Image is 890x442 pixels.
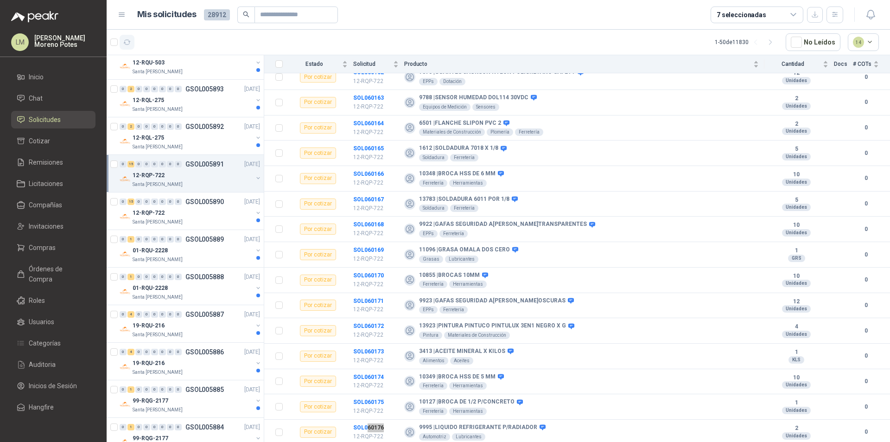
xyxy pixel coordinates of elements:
[353,171,384,177] a: SOL060166
[151,236,158,243] div: 0
[449,179,487,187] div: Herramientas
[764,95,828,102] b: 2
[244,160,260,169] p: [DATE]
[133,209,165,218] p: 12-RQP-722
[167,86,174,92] div: 0
[764,298,828,306] b: 12
[135,424,142,430] div: 0
[143,386,150,393] div: 0
[151,161,158,167] div: 0
[764,61,821,67] span: Cantidad
[120,98,131,109] img: Company Logo
[120,161,127,167] div: 0
[439,78,465,85] div: Dotación
[11,292,95,309] a: Roles
[159,86,166,92] div: 0
[151,311,158,318] div: 0
[764,146,828,153] b: 5
[120,46,262,76] a: 0 1 0 0 0 0 0 0 GSOL005894[DATE] Company Logo12-RQU-503Santa [PERSON_NAME]
[404,61,751,67] span: Producto
[353,196,384,203] a: SOL060167
[120,249,131,260] img: Company Logo
[133,171,165,180] p: 12-RQP-722
[120,346,262,376] a: 0 4 0 0 0 0 0 0 GSOL005886[DATE] Company Logo19-RQU-216Santa [PERSON_NAME]
[353,323,384,329] a: SOL060172
[353,229,399,238] p: 12-RQP-722
[29,359,56,370] span: Auditoria
[167,311,174,318] div: 0
[133,294,183,301] p: Santa [PERSON_NAME]
[151,349,158,355] div: 0
[143,424,150,430] div: 0
[133,246,168,255] p: 01-RQU-2228
[353,399,384,405] b: SOL060175
[120,83,262,113] a: 0 2 0 0 0 0 0 0 GSOL005893[DATE] Company Logo12-RQL-275Santa [PERSON_NAME]
[120,386,127,393] div: 0
[135,123,142,130] div: 0
[353,374,384,380] a: SOL060174
[353,424,384,431] a: SOL060176
[353,272,384,279] b: SOL060170
[29,115,61,125] span: Solicitudes
[353,255,399,263] p: 12-RQP-722
[167,161,174,167] div: 0
[853,225,879,234] b: 0
[143,123,150,130] div: 0
[175,123,182,130] div: 0
[167,424,174,430] div: 0
[11,260,95,288] a: Órdenes de Compra
[159,311,166,318] div: 0
[204,9,230,20] span: 28912
[786,33,840,51] button: No Leídos
[11,356,95,373] a: Auditoria
[120,123,127,130] div: 0
[353,153,399,162] p: 12-RQP-722
[853,199,879,208] b: 0
[353,120,384,127] a: SOL060164
[29,402,54,412] span: Hangfire
[288,55,353,73] th: Estado
[300,147,336,159] div: Por cotizar
[127,274,134,280] div: 1
[764,222,828,229] b: 10
[353,305,399,314] p: 12-RQP-722
[185,123,224,130] p: GSOL005892
[135,349,142,355] div: 0
[120,384,262,414] a: 0 1 0 0 0 0 0 0 GSOL005885[DATE] Company Logo99-RQG-2177Santa [PERSON_NAME]
[120,211,131,222] img: Company Logo
[419,120,501,127] b: 6501 | FLANCHE SLIPON PVC 2
[185,199,224,205] p: GSOL005890
[853,301,879,310] b: 0
[133,331,183,339] p: Santa [PERSON_NAME]
[243,11,249,18] span: search
[29,295,45,306] span: Roles
[419,230,438,237] div: EPPs
[29,179,63,189] span: Licitaciones
[764,70,828,77] b: 12
[175,349,182,355] div: 0
[167,386,174,393] div: 0
[782,204,811,211] div: Unidades
[29,200,62,210] span: Compañías
[419,297,566,305] b: 9923 | GAFAS SEGURIDAD A[PERSON_NAME]OSCURAS
[175,161,182,167] div: 0
[419,272,480,279] b: 10855 | BROCAS 10MM
[133,397,168,405] p: 99-RQG-2177
[159,386,166,393] div: 0
[715,35,778,50] div: 1 - 50 de 11830
[353,102,399,111] p: 12-RQP-722
[419,246,510,254] b: 11096 | GRASA OMALA DOS CERO
[185,161,224,167] p: GSOL005891
[11,175,95,192] a: Licitaciones
[11,377,95,395] a: Inicios de Sesión
[300,173,336,184] div: Por cotizar
[185,311,224,318] p: GSOL005887
[487,128,513,136] div: Plomería
[244,122,260,131] p: [DATE]
[135,386,142,393] div: 0
[159,349,166,355] div: 0
[120,324,131,335] img: Company Logo
[120,349,127,355] div: 0
[120,274,127,280] div: 0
